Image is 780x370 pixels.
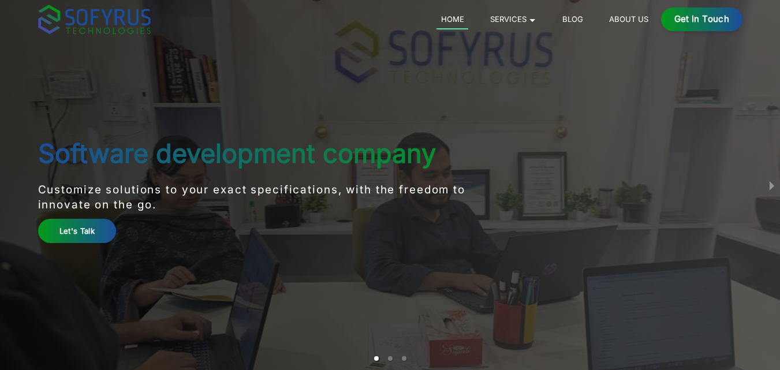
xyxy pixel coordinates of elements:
p: Customize solutions to your exact specifications, with the freedom to innovate on the go. [38,182,507,213]
a: About Us [604,12,652,26]
a: Home [436,12,468,29]
h1: Software development company [38,138,507,169]
img: sofyrus [38,5,151,34]
a: Blog [558,12,587,26]
a: Get in Touch [661,8,742,31]
a: Let's Talk [38,219,117,242]
li: slide item 3 [402,356,406,361]
li: slide item 2 [388,356,393,361]
a: Services 🞃 [486,12,540,26]
li: slide item 1 [374,356,379,361]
